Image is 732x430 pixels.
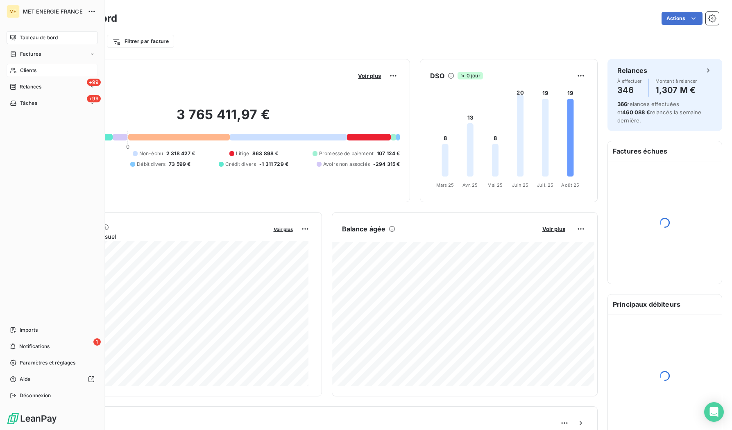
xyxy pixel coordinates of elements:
span: À effectuer [617,79,642,84]
span: Chiffre d'affaires mensuel [46,232,268,241]
h4: 346 [617,84,642,97]
tspan: Juil. 25 [537,182,553,188]
tspan: Mai 25 [488,182,503,188]
span: Débit divers [137,161,165,168]
h6: Factures échues [608,141,722,161]
span: Promesse de paiement [319,150,374,157]
h6: Principaux débiteurs [608,294,722,314]
button: Voir plus [356,72,383,79]
span: Litige [236,150,249,157]
button: Voir plus [271,225,295,233]
a: +99Relances [7,80,98,93]
span: 460 088 € [622,109,650,115]
span: 366 [617,101,627,107]
h6: DSO [430,71,444,81]
span: 73 599 € [169,161,190,168]
span: 1 [93,338,101,346]
span: +99 [87,95,101,102]
a: Imports [7,324,98,337]
tspan: Juin 25 [512,182,529,188]
a: Tableau de bord [7,31,98,44]
a: +99Tâches [7,97,98,110]
h6: Relances [617,66,647,75]
tspan: Août 25 [562,182,580,188]
h4: 1,307 M € [655,84,697,97]
span: Non-échu [139,150,163,157]
span: 0 [126,143,129,150]
span: Voir plus [542,226,565,232]
div: Open Intercom Messenger [704,402,724,422]
h6: Balance âgée [342,224,386,234]
span: Crédit divers [225,161,256,168]
tspan: Mars 25 [436,182,454,188]
a: Aide [7,373,98,386]
tspan: Avr. 25 [463,182,478,188]
span: Relances [20,83,41,91]
h2: 3 765 411,97 € [46,106,400,131]
span: relances effectuées et relancés la semaine dernière. [617,101,702,124]
span: -294 315 € [373,161,400,168]
span: Imports [20,326,38,334]
span: Clients [20,67,36,74]
span: 863 898 € [252,150,278,157]
a: Clients [7,64,98,77]
span: Déconnexion [20,392,51,399]
span: Avoirs non associés [323,161,370,168]
span: Montant à relancer [655,79,697,84]
span: 0 jour [458,72,483,79]
span: Notifications [19,343,50,350]
span: Factures [20,50,41,58]
button: Actions [662,12,703,25]
a: Paramètres et réglages [7,356,98,369]
span: Tâches [20,100,37,107]
span: 107 124 € [377,150,400,157]
span: -1 311 729 € [259,161,288,168]
img: Logo LeanPay [7,412,57,425]
span: Aide [20,376,31,383]
button: Voir plus [540,225,568,233]
div: ME [7,5,20,18]
button: Filtrer par facture [107,35,174,48]
span: Tableau de bord [20,34,58,41]
a: Factures [7,48,98,61]
span: MET ENERGIE FRANCE [23,8,83,15]
span: Voir plus [358,72,381,79]
span: +99 [87,79,101,86]
span: 2 318 427 € [166,150,195,157]
span: Paramètres et réglages [20,359,75,367]
span: Voir plus [274,226,293,232]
